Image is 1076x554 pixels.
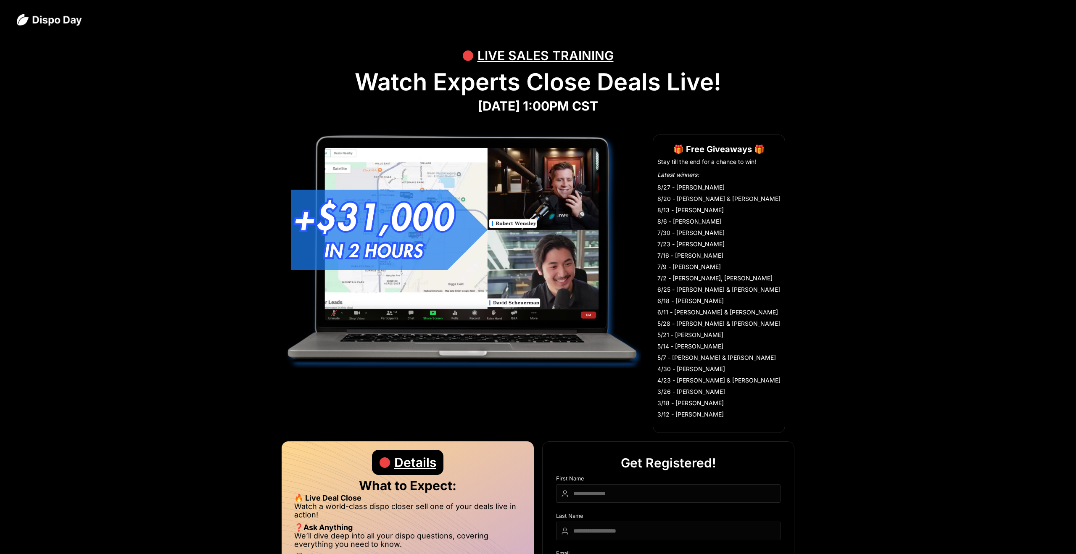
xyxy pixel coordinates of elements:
[294,502,521,523] li: Watch a world-class dispo closer sell one of your deals live in action!
[556,513,781,522] div: Last Name
[294,532,521,553] li: We’ll dive deep into all your dispo questions, covering everything you need to know.
[359,478,456,493] strong: What to Expect:
[294,493,361,502] strong: 🔥 Live Deal Close
[657,158,781,166] li: Stay till the end for a chance to win!
[621,450,716,475] div: Get Registered!
[394,450,436,475] div: Details
[478,98,598,113] strong: [DATE] 1:00PM CST
[294,523,353,532] strong: ❓Ask Anything
[657,182,781,420] li: 8/27 - [PERSON_NAME] 8/20 - [PERSON_NAME] & [PERSON_NAME] 8/13 - [PERSON_NAME] 8/6 - [PERSON_NAME...
[17,68,1059,96] h1: Watch Experts Close Deals Live!
[477,43,614,68] div: LIVE SALES TRAINING
[556,475,781,484] div: First Name
[673,144,765,154] strong: 🎁 Free Giveaways 🎁
[657,171,699,178] em: Latest winners:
